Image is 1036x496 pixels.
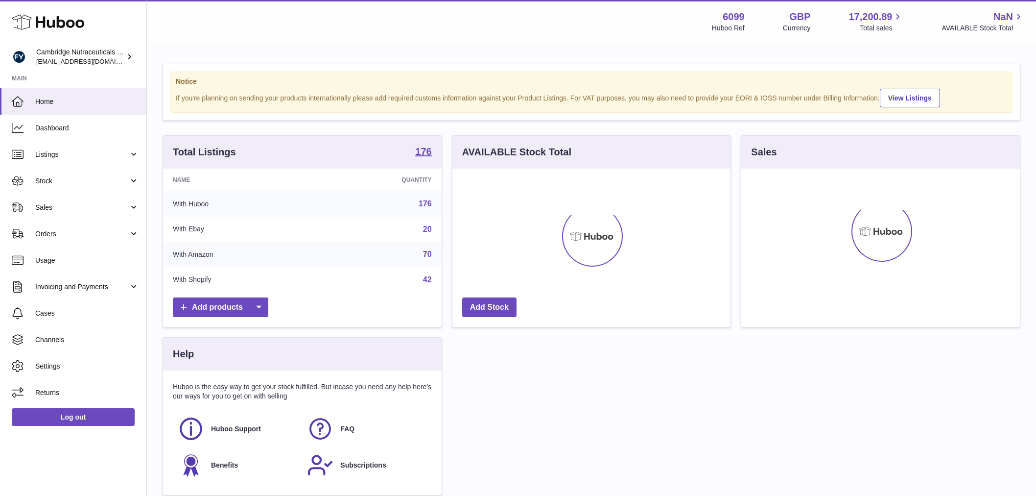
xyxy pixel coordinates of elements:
div: Currency [783,24,811,33]
div: Huboo Ref [712,24,745,33]
span: Huboo Support [211,424,261,434]
span: Usage [35,256,139,265]
span: Dashboard [35,124,139,133]
span: FAQ [340,424,354,434]
h3: Help [173,347,194,361]
strong: 6099 [723,10,745,24]
th: Name [163,169,315,191]
a: 20 [423,225,432,233]
a: Log out [12,408,135,426]
h3: Sales [751,146,777,159]
span: Stock [35,176,129,186]
span: Orders [35,229,129,239]
p: Huboo is the easy way to get your stock fulfilled. But incase you need any help here's our ways f... [173,382,432,401]
strong: Notice [176,77,1007,86]
span: Listings [35,150,129,159]
th: Quantity [315,169,441,191]
div: If you're planning on sending your products internationally please add required customs informati... [176,87,1007,107]
span: Home [35,97,139,106]
span: Invoicing and Payments [35,282,129,292]
td: With Shopify [163,267,315,293]
span: 17,200.89 [848,10,892,24]
a: 17,200.89 Total sales [848,10,903,33]
span: AVAILABLE Stock Total [942,24,1024,33]
a: Add products [173,298,268,318]
span: Sales [35,203,129,212]
strong: GBP [789,10,810,24]
span: [EMAIL_ADDRESS][DOMAIN_NAME] [36,57,144,65]
td: With Amazon [163,242,315,267]
h3: AVAILABLE Stock Total [462,146,571,159]
a: Benefits [178,452,297,478]
a: 176 [419,199,432,208]
div: Cambridge Nutraceuticals Ltd [36,48,124,66]
img: huboo@camnutra.com [12,50,26,64]
a: FAQ [307,416,426,442]
span: NaN [993,10,1013,24]
td: With Huboo [163,191,315,217]
a: Add Stock [462,298,517,318]
a: View Listings [880,89,940,107]
a: Huboo Support [178,416,297,442]
span: Channels [35,335,139,345]
span: Returns [35,388,139,397]
span: Total sales [860,24,903,33]
td: With Ebay [163,217,315,242]
strong: 176 [415,147,431,156]
a: 42 [423,275,432,284]
span: Subscriptions [340,461,386,470]
h3: Total Listings [173,146,236,159]
span: Cases [35,309,139,318]
a: 176 [415,147,431,158]
span: Settings [35,362,139,371]
a: NaN AVAILABLE Stock Total [942,10,1024,33]
a: Subscriptions [307,452,426,478]
a: 70 [423,250,432,258]
span: Benefits [211,461,238,470]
